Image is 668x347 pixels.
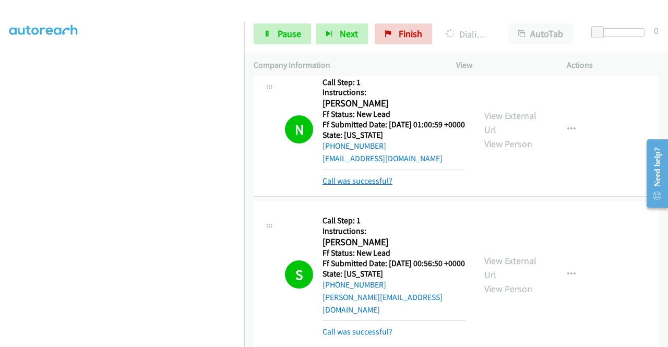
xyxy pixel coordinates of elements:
div: 0 [654,23,659,38]
button: Next [316,23,368,44]
h1: N [285,115,313,143]
h2: [PERSON_NAME] [323,98,462,110]
a: [PHONE_NUMBER] [323,141,386,151]
h5: Instructions: [323,87,465,98]
h1: S [285,260,313,289]
a: [PERSON_NAME][EMAIL_ADDRESS][DOMAIN_NAME] [323,292,443,315]
p: Dialing [PERSON_NAME] [446,27,490,41]
h5: Ff Status: New Lead [323,109,465,119]
span: Pause [278,28,301,40]
p: Actions [567,59,659,71]
span: Next [340,28,358,40]
h5: State: [US_STATE] [323,269,466,279]
a: View External Url [484,110,536,136]
h5: Call Step: 1 [323,216,466,226]
h2: [PERSON_NAME] [323,236,462,248]
a: View External Url [484,255,536,281]
p: Company Information [254,59,437,71]
h5: State: [US_STATE] [323,130,465,140]
a: Call was successful? [323,176,392,186]
span: Finish [399,28,422,40]
a: Pause [254,23,311,44]
h5: Call Step: 1 [323,77,465,88]
a: Call was successful? [323,327,392,337]
iframe: Resource Center [638,132,668,215]
p: View [456,59,548,71]
h5: Ff Submitted Date: [DATE] 00:56:50 +0000 [323,258,466,269]
a: View Person [484,138,532,150]
div: Delay between calls (in seconds) [597,28,645,37]
button: AutoTab [508,23,573,44]
h5: Ff Submitted Date: [DATE] 01:00:59 +0000 [323,119,465,130]
h5: Ff Status: New Lead [323,248,466,258]
a: Finish [375,23,432,44]
a: View Person [484,283,532,295]
a: [PHONE_NUMBER] [323,280,386,290]
h5: Instructions: [323,226,466,236]
a: [EMAIL_ADDRESS][DOMAIN_NAME] [323,153,443,163]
